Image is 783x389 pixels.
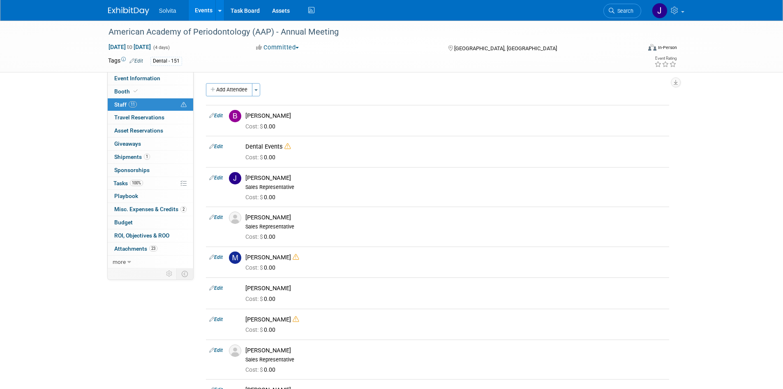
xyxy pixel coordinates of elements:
div: [PERSON_NAME] [245,112,666,120]
a: Travel Reservations [108,111,193,124]
a: Attachments23 [108,242,193,255]
div: Sales Representative [245,184,666,191]
a: Edit [209,347,223,353]
span: Cost: $ [245,366,264,373]
a: Misc. Expenses & Credits2 [108,203,193,216]
a: Tasks100% [108,177,193,190]
span: (4 days) [152,45,170,50]
span: Event Information [114,75,160,82]
td: Personalize Event Tab Strip [162,268,177,279]
a: Budget [108,216,193,229]
a: Edit [209,113,223,119]
span: Cost: $ [245,326,264,333]
div: [PERSON_NAME] [245,347,666,354]
span: Solvita [159,7,176,14]
div: In-Person [658,44,677,51]
span: Cost: $ [245,154,264,161]
span: Cost: $ [245,296,264,302]
span: 2 [180,206,187,212]
img: Associate-Profile-5.png [229,345,241,357]
img: B.jpg [229,110,241,122]
a: Staff11 [108,98,193,111]
span: more [113,259,126,265]
img: J.jpg [229,172,241,184]
button: Add Attendee [206,83,252,96]
span: 0.00 [245,233,279,240]
button: Committed [253,43,302,52]
img: M.jpg [229,252,241,264]
span: 0.00 [245,366,279,373]
div: [PERSON_NAME] [245,316,666,324]
i: Double-book Warning! [293,254,299,260]
a: Shipments1 [108,151,193,163]
span: 0.00 [245,264,279,271]
a: Sponsorships [108,164,193,177]
span: Booth [114,88,139,95]
span: Playbook [114,193,138,199]
span: Staff [114,101,137,108]
img: Associate-Profile-5.png [229,212,241,224]
i: Double-book Warning! [284,143,291,149]
span: Attachments [114,245,157,252]
div: American Academy of Periodontology (AAP) - Annual Meeting [106,25,629,40]
span: Cost: $ [245,123,264,130]
i: Double-book Warning! [293,316,299,322]
span: [GEOGRAPHIC_DATA], [GEOGRAPHIC_DATA] [454,45,557,51]
span: 0.00 [245,296,279,302]
span: Giveaways [114,140,141,147]
span: ROI, Objectives & ROO [114,232,169,239]
span: Sponsorships [114,167,150,173]
img: Josh Richardson [652,3,668,19]
span: Travel Reservations [114,114,164,121]
a: Edit [129,58,143,64]
a: Edit [209,317,223,322]
span: 0.00 [245,326,279,333]
span: Cost: $ [245,194,264,200]
a: more [108,256,193,268]
a: Event Information [108,72,193,85]
span: Search [614,8,633,14]
span: 0.00 [245,194,279,200]
span: Tasks [113,180,143,186]
a: Edit [209,285,223,291]
a: Search [603,4,641,18]
span: Budget [114,219,133,226]
span: to [126,44,134,50]
div: Dental - 151 [150,57,182,65]
i: Booth reservation complete [134,89,138,93]
a: Booth [108,85,193,98]
a: Edit [209,254,223,260]
div: [PERSON_NAME] [245,284,666,292]
div: Sales Representative [245,356,666,363]
div: Event Rating [654,56,677,61]
span: Cost: $ [245,233,264,240]
img: ExhibitDay [108,7,149,15]
img: Format-Inperson.png [648,44,656,51]
div: [PERSON_NAME] [245,254,666,261]
a: ROI, Objectives & ROO [108,229,193,242]
span: 1 [144,154,150,160]
td: Toggle Event Tabs [176,268,193,279]
span: Asset Reservations [114,127,163,134]
span: 23 [149,245,157,252]
a: Edit [209,214,223,220]
span: 100% [130,180,143,186]
span: Shipments [114,154,150,160]
span: Cost: $ [245,264,264,271]
span: 0.00 [245,123,279,130]
span: 0.00 [245,154,279,161]
span: Potential Scheduling Conflict -- at least one attendee is tagged in another overlapping event. [181,101,187,109]
span: 11 [129,101,137,107]
a: Playbook [108,190,193,203]
div: [PERSON_NAME] [245,174,666,182]
div: [PERSON_NAME] [245,214,666,221]
a: Asset Reservations [108,124,193,137]
div: Sales Representative [245,224,666,230]
td: Tags [108,56,143,66]
span: Misc. Expenses & Credits [114,206,187,212]
a: Edit [209,144,223,149]
div: Dental Events [245,143,666,151]
div: Event Format [593,43,677,55]
span: [DATE] [DATE] [108,43,151,51]
a: Edit [209,175,223,181]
